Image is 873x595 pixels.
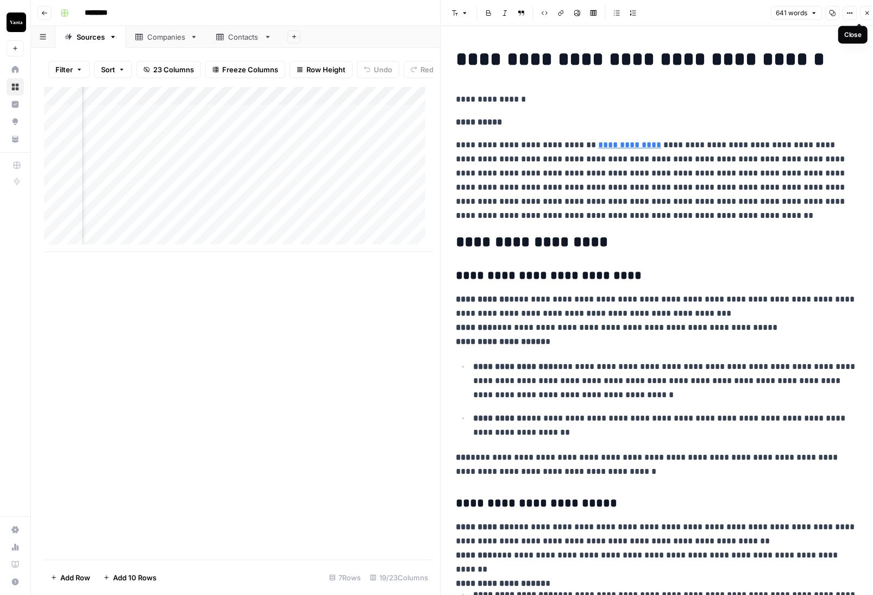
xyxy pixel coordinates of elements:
[844,30,861,40] div: Close
[7,521,24,538] a: Settings
[205,61,285,78] button: Freeze Columns
[48,61,90,78] button: Filter
[7,12,26,32] img: Vanta Logo
[222,64,278,75] span: Freeze Columns
[366,569,433,586] div: 19/23 Columns
[207,26,281,48] a: Contacts
[325,569,366,586] div: 7 Rows
[126,26,207,48] a: Companies
[55,64,73,75] span: Filter
[55,26,126,48] a: Sources
[357,61,399,78] button: Undo
[7,538,24,556] a: Usage
[420,64,438,75] span: Redo
[7,573,24,591] button: Help + Support
[113,572,156,583] span: Add 10 Rows
[147,32,186,42] div: Companies
[94,61,132,78] button: Sort
[7,96,24,113] a: Insights
[374,64,392,75] span: Undo
[7,9,24,36] button: Workspace: Vanta
[44,569,97,586] button: Add Row
[97,569,163,586] button: Add 10 Rows
[101,64,115,75] span: Sort
[290,61,353,78] button: Row Height
[60,572,90,583] span: Add Row
[7,130,24,148] a: Your Data
[77,32,105,42] div: Sources
[7,61,24,78] a: Home
[404,61,445,78] button: Redo
[771,6,822,20] button: 641 words
[7,78,24,96] a: Browse
[776,8,807,18] span: 641 words
[153,64,194,75] span: 23 Columns
[228,32,260,42] div: Contacts
[7,556,24,573] a: Learning Hub
[136,61,201,78] button: 23 Columns
[7,113,24,130] a: Opportunities
[306,64,346,75] span: Row Height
